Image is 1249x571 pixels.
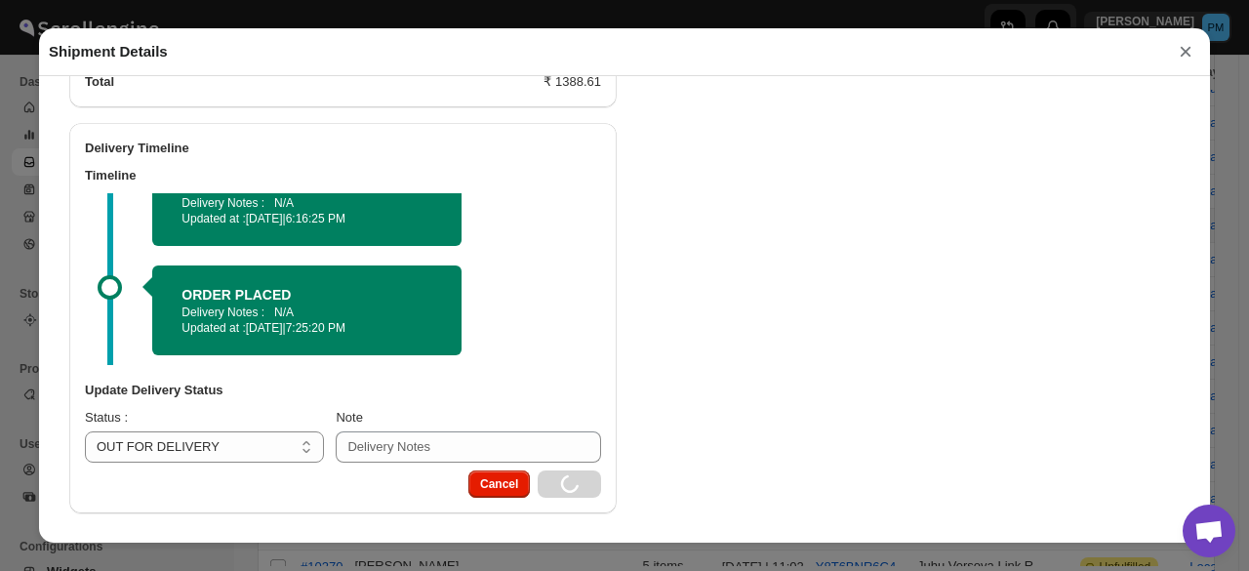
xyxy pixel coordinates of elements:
[246,321,345,335] span: [DATE] | 7:25:20 PM
[181,285,432,305] h2: ORDER PLACED
[246,212,345,225] span: [DATE] | 6:16:25 PM
[181,305,264,320] p: Delivery Notes :
[544,72,601,92] div: ₹ 1388.61
[85,166,601,185] h3: Timeline
[181,211,432,226] p: Updated at :
[336,410,362,425] span: Note
[85,381,601,400] h3: Update Delivery Status
[480,476,518,492] span: Cancel
[85,410,128,425] span: Status :
[181,320,432,336] p: Updated at :
[49,42,168,61] h2: Shipment Details
[85,139,601,158] h2: Delivery Timeline
[336,431,601,463] input: Delivery Notes
[1171,38,1200,65] button: ×
[468,470,530,498] button: Cancel
[181,195,264,211] p: Delivery Notes :
[274,195,294,211] p: N/A
[274,305,294,320] p: N/A
[1183,505,1235,557] div: Open chat
[85,74,114,89] b: Total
